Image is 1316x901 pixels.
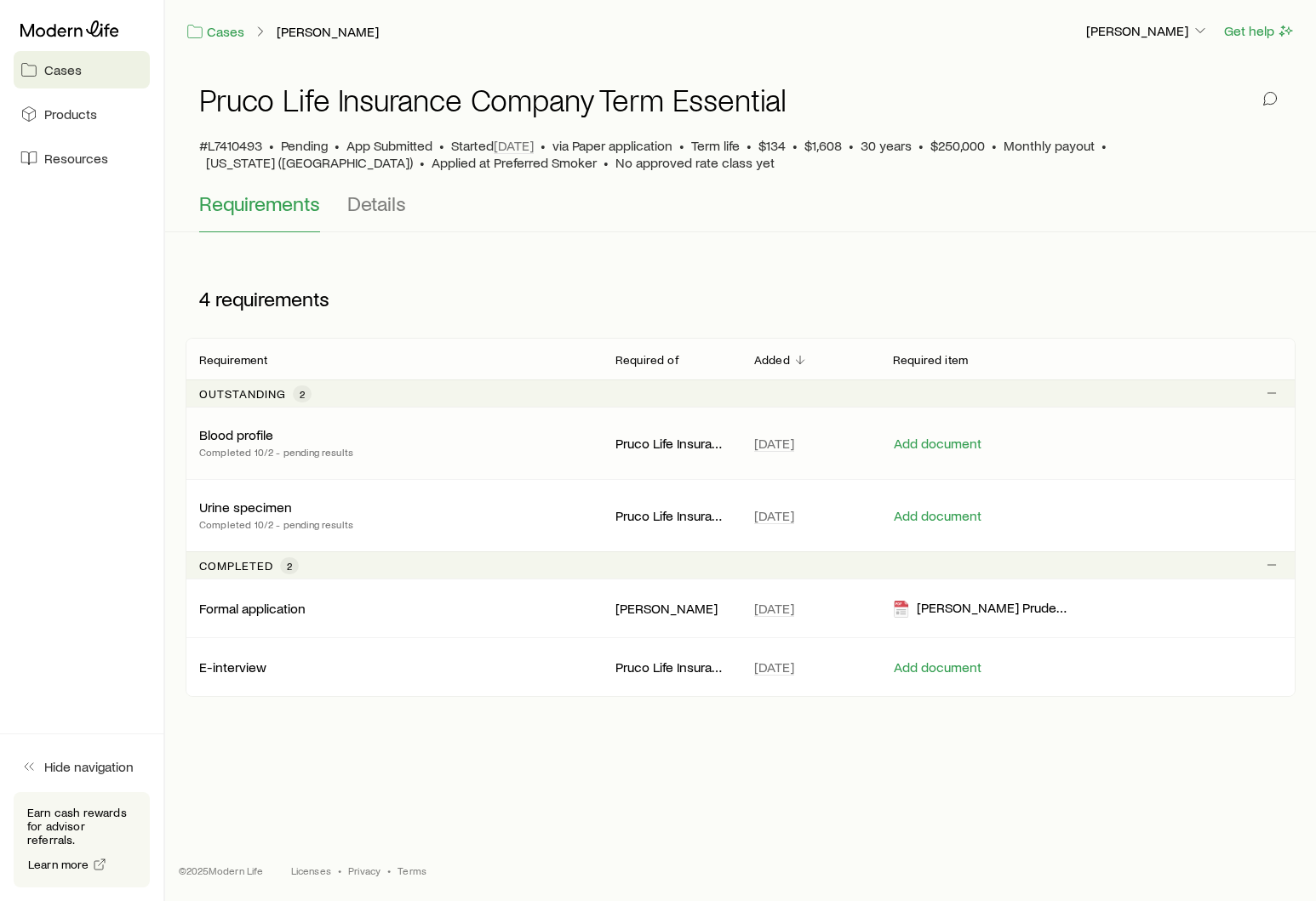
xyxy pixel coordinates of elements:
span: #L7410493 [199,137,262,154]
div: Earn cash rewards for advisor referrals.Learn more [14,792,150,887]
a: [PERSON_NAME] [276,24,380,40]
span: • [918,137,924,154]
span: requirements [215,287,329,311]
a: Products [14,95,150,133]
span: Details [347,191,406,215]
p: Pruco Life Insurance Company [615,507,727,524]
span: • [541,137,546,154]
p: Completed [199,559,273,573]
span: Requirements [199,191,320,215]
p: Added [754,353,790,367]
span: [DATE] [754,435,794,452]
p: Blood profile [199,426,273,443]
span: • [338,864,341,877]
span: • [269,137,274,154]
span: 2 [287,559,292,573]
button: [PERSON_NAME] [1085,21,1210,42]
a: Cases [14,51,150,88]
button: Add document [893,508,982,524]
p: [PERSON_NAME] [1086,22,1209,39]
p: © 2025 Modern Life [179,864,264,877]
span: • [849,137,854,154]
span: • [792,137,798,154]
p: Required of [615,353,679,367]
span: [DATE] [754,600,794,617]
span: Cases [44,61,82,78]
button: Hide navigation [14,748,150,785]
button: Add document [893,436,982,452]
span: 4 [199,287,210,311]
span: [DATE] [494,137,534,154]
h1: Pruco Life Insurance Company Term Essential [199,83,787,117]
p: E-interview [199,659,266,676]
span: • [335,137,340,154]
a: Cases [186,22,245,42]
span: App Submitted [346,137,432,154]
p: Requirement [199,353,267,367]
span: • [1101,137,1107,154]
button: Add document [893,659,982,676]
span: $1,608 [804,137,842,154]
a: Privacy [348,864,380,877]
span: Hide navigation [44,758,134,775]
span: Monthly payout [1004,137,1095,154]
p: Urine specimen [199,499,292,516]
span: Applied at Preferred Smoker [432,154,597,171]
p: Pending [281,137,328,154]
div: Application details tabs [199,191,1282,232]
span: Products [44,105,97,123]
a: Licenses [291,864,331,877]
div: [PERSON_NAME] Prudential Xpress App - [GEOGRAPHIC_DATA] [893,599,1074,619]
span: Learn more [28,858,89,870]
span: [DATE] [754,659,794,676]
span: 2 [300,387,305,401]
span: Resources [44,150,108,167]
p: Pruco Life Insurance Company [615,659,727,676]
span: • [439,137,444,154]
span: Term life [691,137,740,154]
span: • [679,137,684,154]
span: • [747,137,752,154]
span: [DATE] [754,507,794,524]
p: Completed 10/2 - pending results [199,443,353,460]
p: Required item [893,353,968,367]
span: No approved rate class yet [615,154,775,171]
p: Earn cash rewards for advisor referrals. [27,806,136,847]
p: Outstanding [199,387,286,401]
span: via Paper application [552,137,672,154]
p: Formal application [199,600,306,617]
a: Resources [14,140,150,177]
span: • [387,864,391,877]
span: $250,000 [930,137,985,154]
p: Pruco Life Insurance Company [615,435,727,452]
span: • [992,137,997,154]
a: Terms [398,864,426,877]
p: Started [451,137,534,154]
span: • [420,154,425,171]
span: 30 years [861,137,912,154]
span: $134 [758,137,786,154]
p: Completed 10/2 - pending results [199,516,353,533]
span: • [604,154,609,171]
p: [PERSON_NAME] [615,600,727,617]
button: Get help [1223,21,1296,41]
span: [US_STATE] ([GEOGRAPHIC_DATA]) [206,154,413,171]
